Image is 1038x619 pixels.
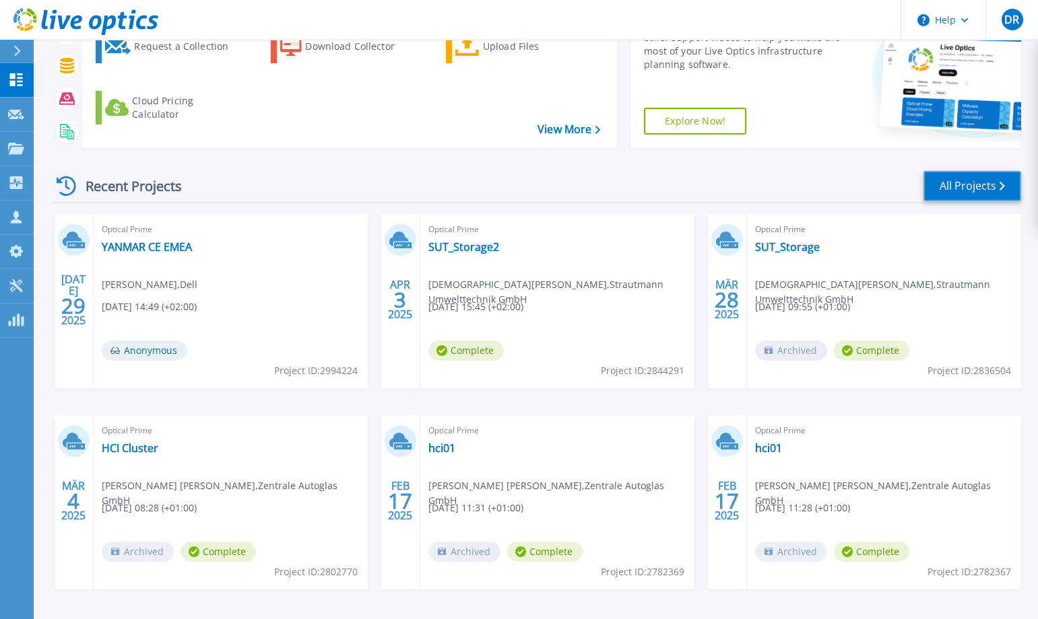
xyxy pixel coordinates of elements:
div: APR 2025 [387,275,413,324]
a: View More [538,123,600,136]
div: FEB 2025 [714,476,740,525]
a: Explore Now! [644,108,746,135]
div: Find tutorials, instructional guides and other support videos to help you make the most of your L... [644,17,840,71]
div: [DATE] 2025 [61,275,86,324]
div: Download Collector [305,33,413,60]
span: Project ID: 2844291 [601,363,684,378]
a: hci01 [755,441,782,455]
span: 29 [61,300,86,312]
a: All Projects [923,171,1021,201]
span: 17 [715,495,739,507]
span: Optical Prime [755,222,1013,237]
span: [DATE] 14:49 (+02:00) [102,299,197,314]
span: Optical Prime [102,222,360,237]
span: Archived [755,542,827,562]
span: Project ID: 2782367 [928,565,1011,579]
span: [DEMOGRAPHIC_DATA][PERSON_NAME] , Strautmann Umwelttechnik GmbH [755,277,1021,307]
span: DR [1004,14,1019,25]
div: Recent Projects [52,170,200,203]
span: 17 [388,495,412,507]
span: Project ID: 2994224 [274,363,358,378]
a: Cloud Pricing Calculator [96,91,246,124]
span: Optical Prime [755,423,1013,438]
div: Request a Collection [134,33,242,60]
div: MÄR 2025 [61,476,86,525]
span: [PERSON_NAME] [PERSON_NAME] , Zentrale Autoglas GmbH [102,478,368,508]
a: Download Collector [271,30,421,63]
a: SUT_Storage [755,240,820,254]
span: [PERSON_NAME] [PERSON_NAME] , Zentrale Autoglas GmbH [755,478,1021,508]
div: FEB 2025 [387,476,413,525]
a: Upload Files [446,30,596,63]
a: SUT_Storage2 [428,240,499,254]
span: [DATE] 11:28 (+01:00) [755,501,850,515]
span: 4 [67,495,79,507]
span: Anonymous [102,340,187,361]
div: Cloud Pricing Calculator [132,94,240,121]
span: Archived [428,542,500,562]
span: Project ID: 2782369 [601,565,684,579]
span: [PERSON_NAME] , Dell [102,277,197,292]
span: 3 [394,294,406,305]
span: [DEMOGRAPHIC_DATA][PERSON_NAME] , Strautmann Umwelttechnik GmbH [428,277,694,307]
span: Archived [755,340,827,361]
a: YANMAR CE EMEA [102,240,192,254]
span: Project ID: 2802770 [274,565,358,579]
span: [DATE] 09:55 (+01:00) [755,299,850,314]
span: Project ID: 2836504 [928,363,1011,378]
span: [DATE] 11:31 (+01:00) [428,501,523,515]
a: hci01 [428,441,455,455]
div: MÄR 2025 [714,275,740,324]
span: Archived [102,542,174,562]
span: [DATE] 08:28 (+01:00) [102,501,197,515]
a: Request a Collection [96,30,246,63]
span: Optical Prime [428,222,686,237]
a: HCI Cluster [102,441,158,455]
div: Upload Files [483,33,591,60]
span: [DATE] 15:45 (+02:00) [428,299,523,314]
span: Optical Prime [102,423,360,438]
span: [PERSON_NAME] [PERSON_NAME] , Zentrale Autoglas GmbH [428,478,694,508]
span: Complete [507,542,583,562]
span: Complete [181,542,256,562]
span: 28 [715,294,739,305]
span: Complete [834,542,909,562]
span: Complete [834,340,909,361]
span: Optical Prime [428,423,686,438]
span: Complete [428,340,504,361]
